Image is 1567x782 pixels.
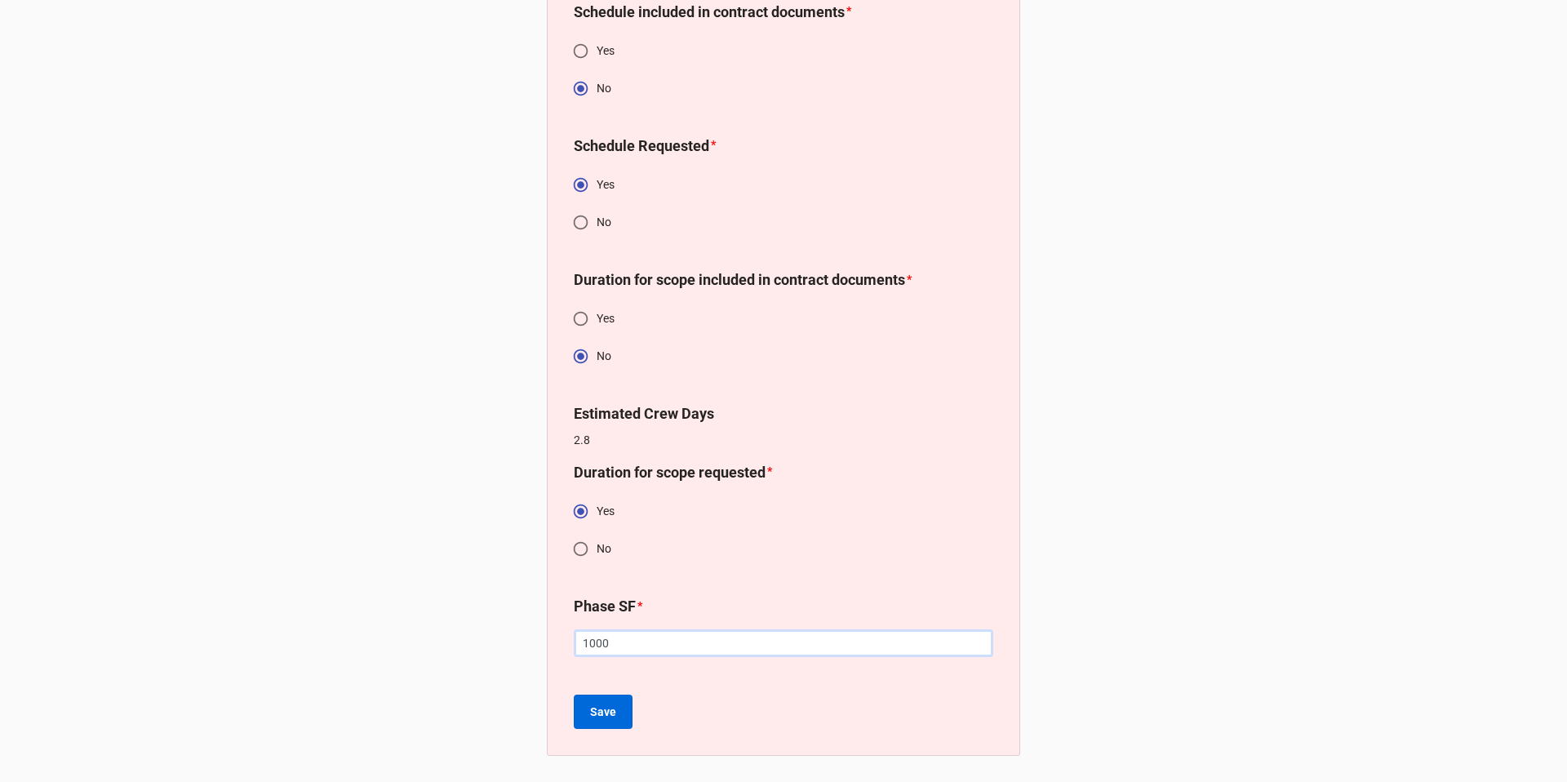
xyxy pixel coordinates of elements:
[574,1,845,24] label: Schedule included in contract documents
[597,42,615,60] span: Yes
[597,348,611,365] span: No
[574,461,766,484] label: Duration for scope requested
[574,595,636,618] label: Phase SF
[574,405,714,422] b: Estimated Crew Days
[597,503,615,520] span: Yes
[590,704,616,721] b: Save
[597,176,615,193] span: Yes
[574,135,709,158] label: Schedule Requested
[597,214,611,231] span: No
[574,695,633,729] button: Save
[574,269,905,291] label: Duration for scope included in contract documents
[597,310,615,327] span: Yes
[597,80,611,97] span: No
[597,540,611,558] span: No
[574,432,993,448] p: 2.8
